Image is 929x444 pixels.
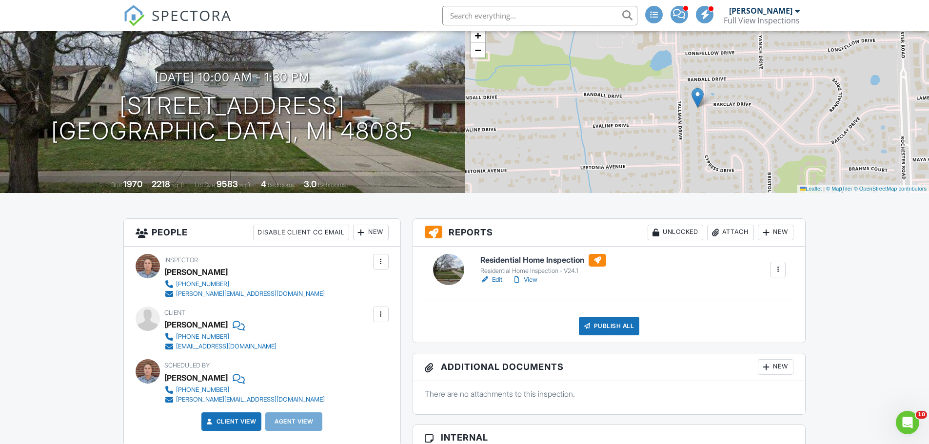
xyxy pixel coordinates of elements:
a: [PHONE_NUMBER] [164,332,277,342]
a: © OpenStreetMap contributors [854,186,927,192]
div: Full View Inspections [724,16,800,25]
a: SPECTORA [123,13,232,34]
div: Publish All [579,317,640,335]
a: [PHONE_NUMBER] [164,385,325,395]
div: [PERSON_NAME] [164,317,228,332]
iframe: Intercom live chat [896,411,919,434]
a: View [512,275,537,285]
span: SPECTORA [152,5,232,25]
p: There are no attachments to this inspection. [425,388,794,399]
div: [PERSON_NAME] [729,6,792,16]
div: Residential Home Inspection - V24.1 [480,267,606,275]
span: | [823,186,825,192]
span: + [474,29,481,41]
div: [PERSON_NAME][EMAIL_ADDRESS][DOMAIN_NAME] [176,396,325,404]
div: Attach [707,225,754,240]
a: Residential Home Inspection Residential Home Inspection - V24.1 [480,254,606,275]
img: The Best Home Inspection Software - Spectora [123,5,145,26]
h1: [STREET_ADDRESS] [GEOGRAPHIC_DATA], MI 48085 [51,93,413,145]
div: New [758,359,793,375]
a: [PERSON_NAME][EMAIL_ADDRESS][DOMAIN_NAME] [164,395,325,405]
div: [PHONE_NUMBER] [176,333,229,341]
a: [PERSON_NAME][EMAIL_ADDRESS][DOMAIN_NAME] [164,289,325,299]
div: [PHONE_NUMBER] [176,280,229,288]
div: [PERSON_NAME] [164,265,228,279]
a: Client View [205,417,257,426]
a: © MapTiler [826,186,852,192]
h3: People [124,219,400,247]
div: [PERSON_NAME] [164,370,228,385]
div: 9583 [217,179,238,189]
div: Disable Client CC Email [253,225,349,240]
input: Search everything... [442,6,637,25]
span: sq. ft. [172,181,185,189]
div: 3.0 [304,179,316,189]
span: − [474,44,481,56]
span: Client [164,309,185,316]
a: [EMAIL_ADDRESS][DOMAIN_NAME] [164,342,277,351]
a: Leaflet [800,186,822,192]
div: 2218 [152,179,170,189]
span: Built [111,181,122,189]
a: Edit [480,275,502,285]
span: bedrooms [268,181,295,189]
div: [PERSON_NAME][EMAIL_ADDRESS][DOMAIN_NAME] [176,290,325,298]
div: [EMAIL_ADDRESS][DOMAIN_NAME] [176,343,277,350]
div: 4 [261,179,266,189]
h3: [DATE] 10:00 am - 1:30 pm [155,71,310,84]
div: 1970 [123,179,142,189]
span: sq.ft. [239,181,252,189]
div: New [353,225,389,240]
a: Zoom in [471,28,485,43]
h3: Reports [413,219,806,247]
span: Lot Size [195,181,215,189]
span: Inspector [164,256,198,264]
img: Marker [692,88,704,108]
span: bathrooms [318,181,346,189]
span: Scheduled By [164,362,210,369]
h6: Residential Home Inspection [480,254,606,267]
span: 10 [916,411,927,419]
a: Zoom out [471,43,485,58]
h3: Additional Documents [413,353,806,381]
div: New [758,225,793,240]
a: [PHONE_NUMBER] [164,279,325,289]
div: [PHONE_NUMBER] [176,386,229,394]
div: Unlocked [648,225,703,240]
